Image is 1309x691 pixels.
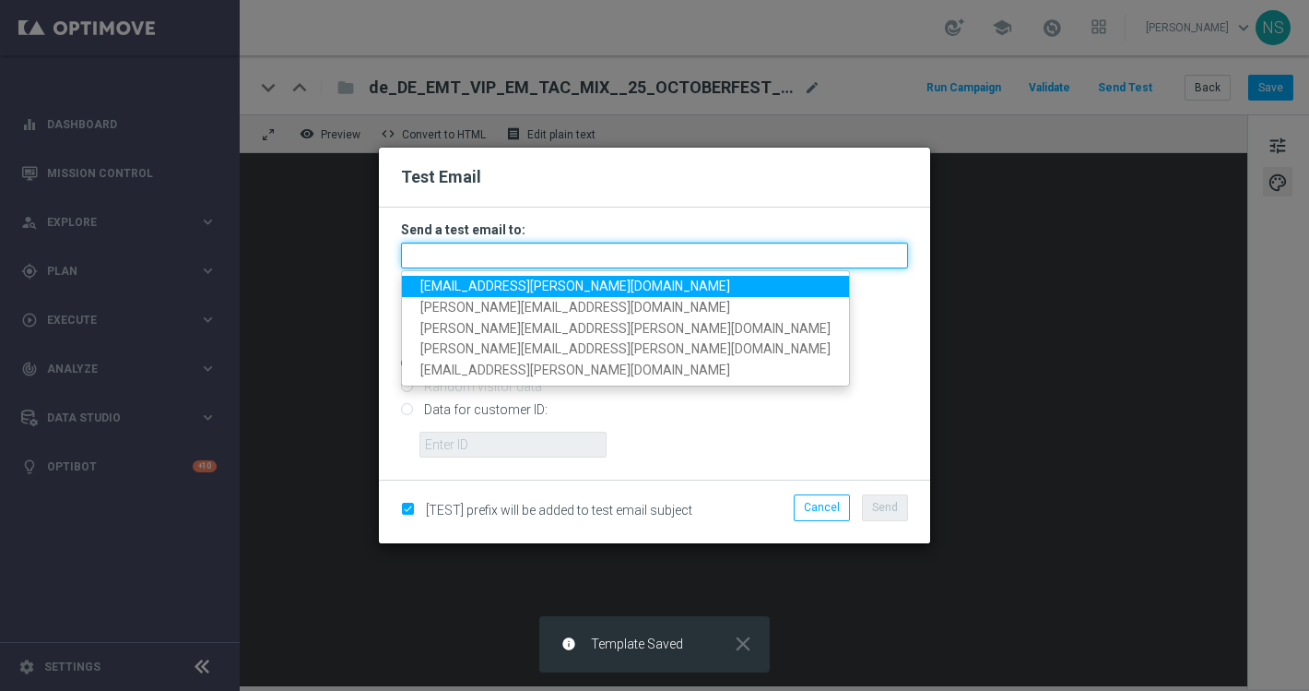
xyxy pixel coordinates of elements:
[731,632,755,656] i: close
[872,501,898,514] span: Send
[420,300,730,315] span: [PERSON_NAME][EMAIL_ADDRESS][DOMAIN_NAME]
[402,361,849,382] a: [EMAIL_ADDRESS][PERSON_NAME][DOMAIN_NAME]
[729,637,755,651] button: close
[402,297,849,318] a: [PERSON_NAME][EMAIL_ADDRESS][DOMAIN_NAME]
[402,318,849,340] a: [PERSON_NAME][EMAIL_ADDRESS][PERSON_NAME][DOMAIN_NAME]
[426,503,692,518] span: [TEST] prefix will be added to test email subject
[402,340,849,361] a: [PERSON_NAME][EMAIL_ADDRESS][PERSON_NAME][DOMAIN_NAME]
[862,494,908,520] button: Send
[591,637,683,652] span: Template Saved
[419,432,607,458] input: Enter ID
[420,363,730,378] span: [EMAIL_ADDRESS][PERSON_NAME][DOMAIN_NAME]
[401,221,908,238] h3: Send a test email to:
[420,321,831,336] span: [PERSON_NAME][EMAIL_ADDRESS][PERSON_NAME][DOMAIN_NAME]
[794,494,850,520] button: Cancel
[401,166,908,188] h2: Test Email
[420,342,831,357] span: [PERSON_NAME][EMAIL_ADDRESS][PERSON_NAME][DOMAIN_NAME]
[561,637,576,651] i: info
[420,279,730,293] span: [EMAIL_ADDRESS][PERSON_NAME][DOMAIN_NAME]
[402,276,849,297] a: [EMAIL_ADDRESS][PERSON_NAME][DOMAIN_NAME]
